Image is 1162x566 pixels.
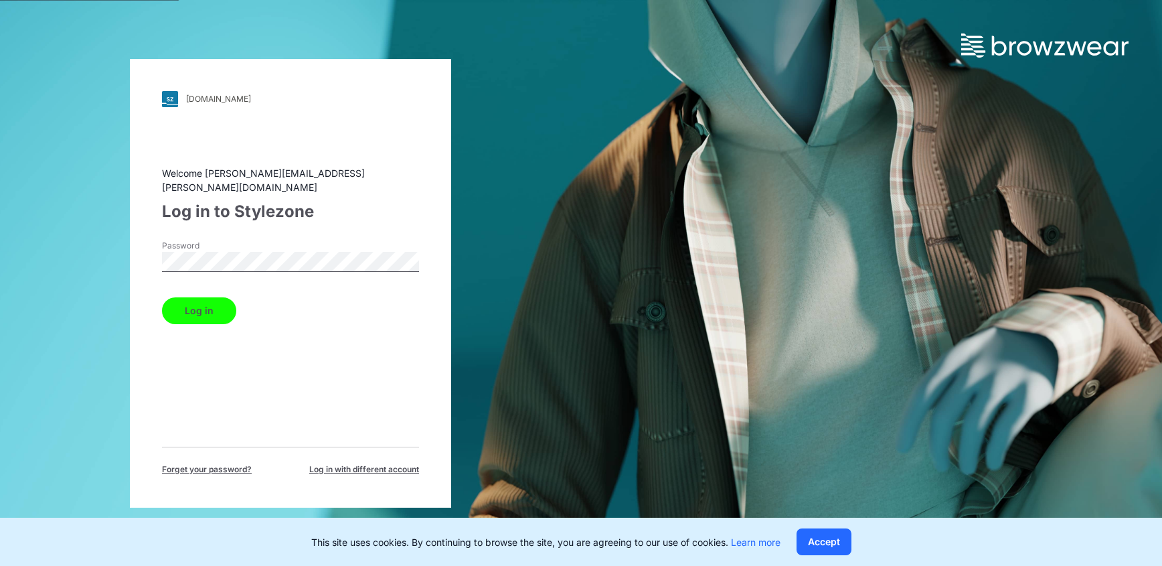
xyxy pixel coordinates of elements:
[162,297,236,324] button: Log in
[162,91,178,107] img: svg+xml;base64,PHN2ZyB3aWR0aD0iMjgiIGhlaWdodD0iMjgiIHZpZXdCb3g9IjAgMCAyOCAyOCIgZmlsbD0ibm9uZSIgeG...
[186,94,251,104] div: [DOMAIN_NAME]
[162,166,419,194] div: Welcome [PERSON_NAME][EMAIL_ADDRESS][PERSON_NAME][DOMAIN_NAME]
[162,240,256,252] label: Password
[162,200,419,224] div: Log in to Stylezone
[731,537,780,548] a: Learn more
[797,528,851,555] button: Accept
[961,33,1129,58] img: browzwear-logo.73288ffb.svg
[309,464,419,476] span: Log in with different account
[162,91,419,107] a: [DOMAIN_NAME]
[311,535,780,549] p: This site uses cookies. By continuing to browse the site, you are agreeing to our use of cookies.
[162,464,252,476] span: Forget your password?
